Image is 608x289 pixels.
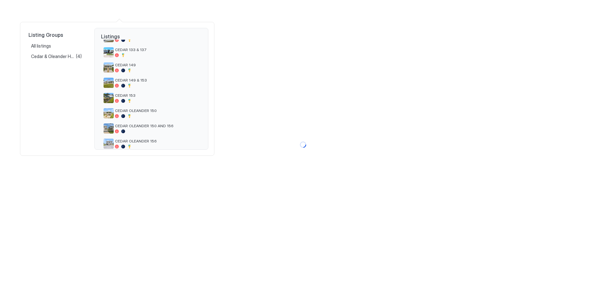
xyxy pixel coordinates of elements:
[115,93,199,98] span: CEDAR 153
[104,93,114,103] div: listing image
[104,78,114,88] div: listing image
[104,62,114,73] div: listing image
[31,54,76,59] span: Cedar & Oleander Homes
[76,54,82,59] span: (4)
[115,47,199,52] span: CEDAR 133 & 137
[104,123,114,134] div: listing image
[104,108,114,118] div: listing image
[104,47,114,57] div: listing image
[28,32,84,38] span: Listing Groups
[115,62,199,67] span: CEDAR 149
[95,28,208,40] span: Listings
[31,43,52,49] span: All listings
[115,139,199,143] span: CEDAR OLEANDER 156
[115,108,199,113] span: CEDAR OLEANDER 150
[115,78,199,82] span: CEDAR 149 & 153
[115,123,199,128] span: CEDAR OLEANDER 150 AND 156
[104,139,114,149] div: listing image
